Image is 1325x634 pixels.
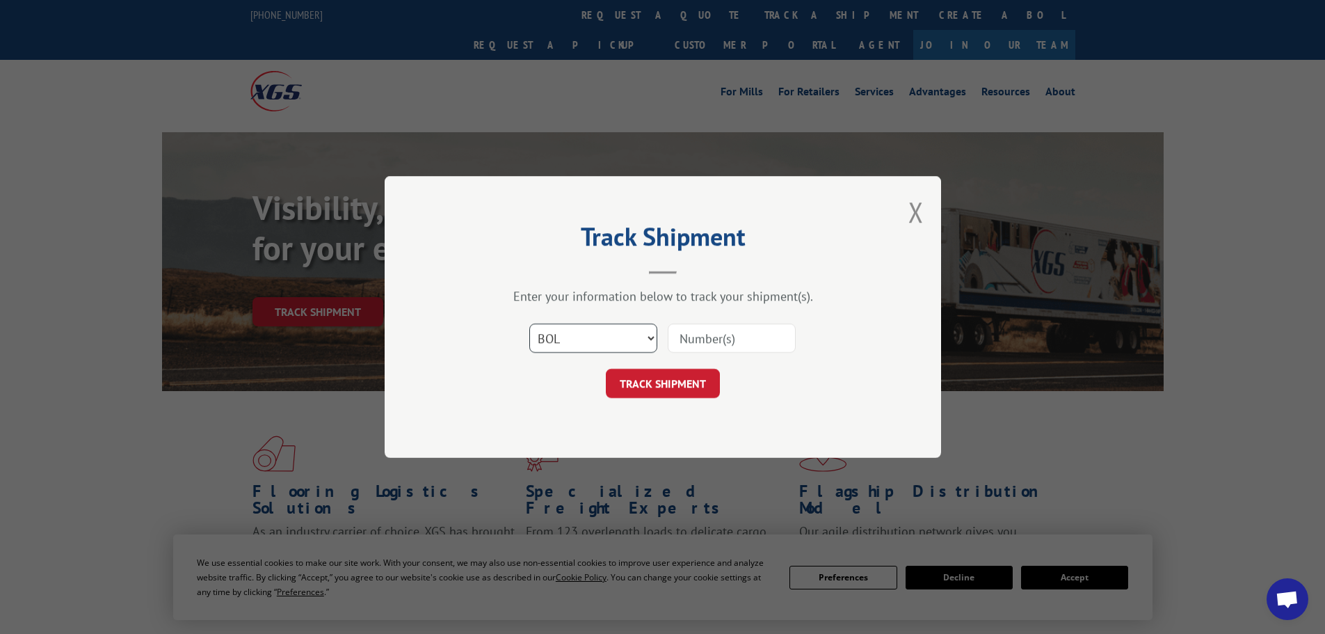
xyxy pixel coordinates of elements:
div: Enter your information below to track your shipment(s). [454,288,872,304]
input: Number(s) [668,324,796,353]
button: Close modal [908,193,924,230]
h2: Track Shipment [454,227,872,253]
button: TRACK SHIPMENT [606,369,720,398]
div: Open chat [1267,578,1308,620]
